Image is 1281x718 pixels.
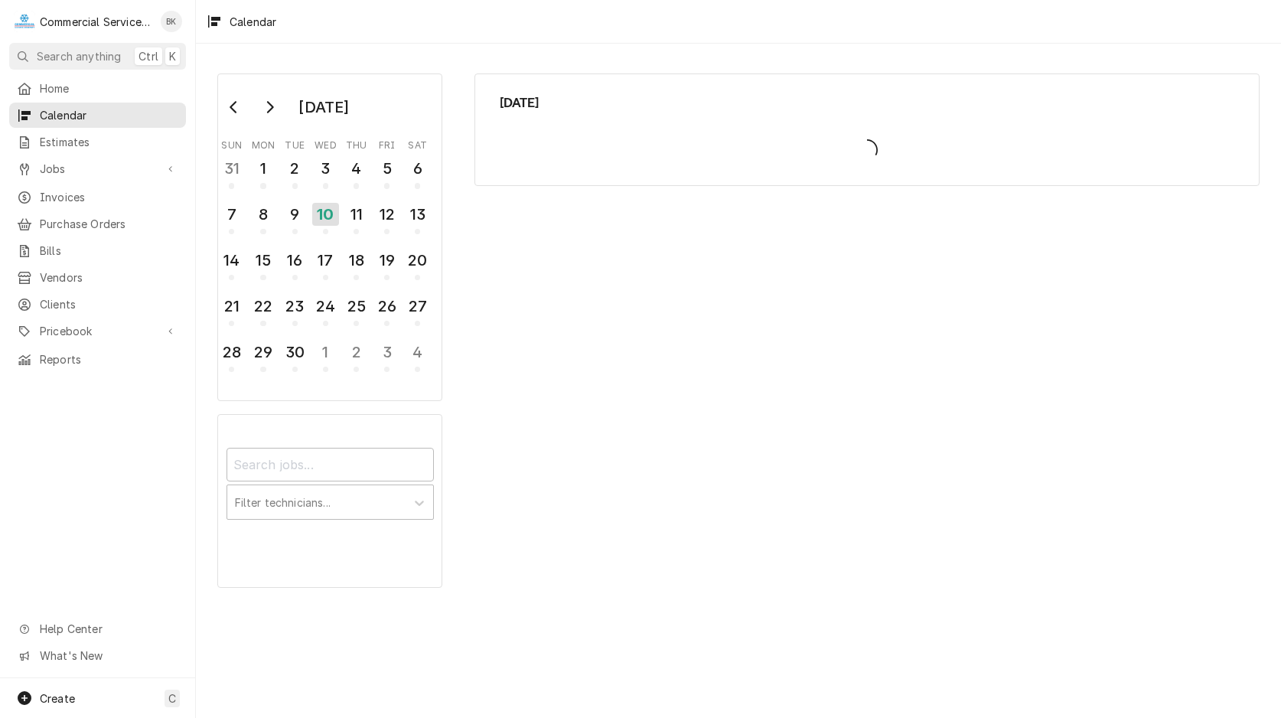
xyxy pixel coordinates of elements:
div: 19 [375,249,399,272]
a: Calendar [9,103,186,128]
span: C [168,690,176,707]
span: Clients [40,296,178,312]
div: 10 [312,203,339,226]
span: Vendors [40,269,178,286]
button: Search anythingCtrlK [9,43,186,70]
span: What's New [40,648,177,664]
div: 21 [220,295,243,318]
div: 28 [220,341,243,364]
div: 4 [344,157,368,180]
span: Reports [40,351,178,367]
span: Invoices [40,189,178,205]
div: BK [161,11,182,32]
div: 15 [251,249,275,272]
th: Saturday [403,134,433,152]
div: 16 [283,249,307,272]
span: Create [40,692,75,705]
div: 18 [344,249,368,272]
span: Bills [40,243,178,259]
a: Invoices [9,184,186,210]
div: 22 [251,295,275,318]
a: Purchase Orders [9,211,186,237]
span: Purchase Orders [40,216,178,232]
div: 24 [314,295,337,318]
div: 2 [344,341,368,364]
a: Home [9,76,186,101]
span: [DATE] [500,93,1235,113]
div: 30 [283,341,307,364]
div: 8 [251,203,275,226]
div: Calendar Filters [217,414,442,587]
div: Commercial Service Co.'s Avatar [14,11,35,32]
button: Go to previous month [219,95,249,119]
a: Estimates [9,129,186,155]
span: Help Center [40,621,177,637]
th: Wednesday [310,134,341,152]
a: Vendors [9,265,186,290]
span: Loading... [500,134,1235,166]
th: Thursday [341,134,372,152]
a: Go to Jobs [9,156,186,181]
div: Commercial Service Co. [40,14,152,30]
span: Calendar [40,107,178,123]
div: 3 [314,157,337,180]
div: Calendar Filters [227,434,434,536]
div: 1 [251,157,275,180]
div: Calendar Calendar [474,73,1260,186]
div: 6 [406,157,429,180]
span: Jobs [40,161,155,177]
div: 26 [375,295,399,318]
th: Sunday [217,134,247,152]
div: 31 [220,157,243,180]
span: Home [40,80,178,96]
a: Reports [9,347,186,372]
span: Estimates [40,134,178,150]
a: Go to Help Center [9,616,186,641]
div: 3 [375,341,399,364]
th: Monday [247,134,279,152]
div: 25 [344,295,368,318]
div: 20 [406,249,429,272]
span: Ctrl [139,48,158,64]
div: C [14,11,35,32]
span: Search anything [37,48,121,64]
th: Friday [372,134,403,152]
div: 4 [406,341,429,364]
span: K [169,48,176,64]
div: 2 [283,157,307,180]
div: 29 [251,341,275,364]
div: 17 [314,249,337,272]
div: 7 [220,203,243,226]
div: Brian Key's Avatar [161,11,182,32]
div: 9 [283,203,307,226]
div: 13 [406,203,429,226]
span: Pricebook [40,323,155,339]
div: 27 [406,295,429,318]
div: 12 [375,203,399,226]
div: 14 [220,249,243,272]
input: Search jobs... [227,448,434,481]
button: Go to next month [254,95,285,119]
div: 1 [314,341,337,364]
div: 11 [344,203,368,226]
div: [DATE] [293,94,354,120]
a: Go to What's New [9,643,186,668]
div: 5 [375,157,399,180]
a: Bills [9,238,186,263]
div: 23 [283,295,307,318]
a: Clients [9,292,186,317]
a: Go to Pricebook [9,318,186,344]
div: Calendar Day Picker [217,73,442,401]
th: Tuesday [279,134,310,152]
